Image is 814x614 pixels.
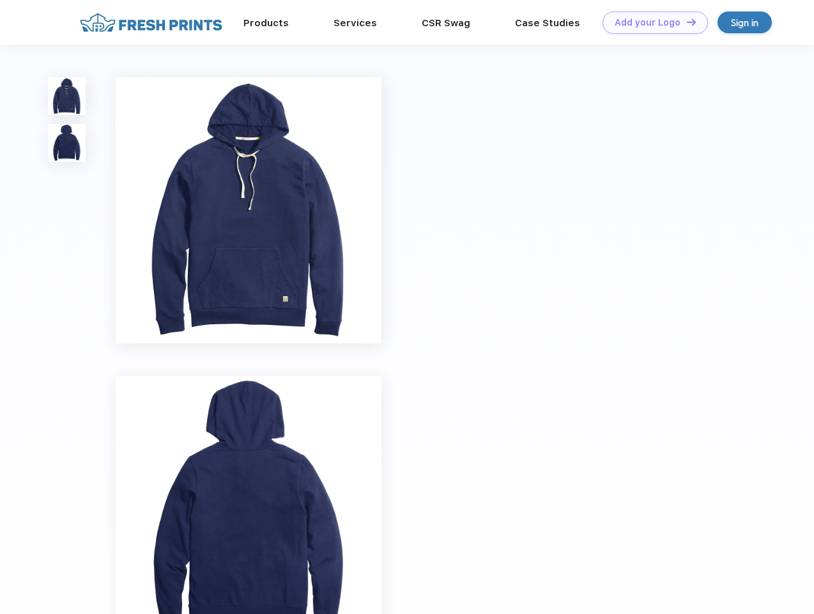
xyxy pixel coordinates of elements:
[731,15,758,30] div: Sign in
[615,17,680,28] div: Add your Logo
[48,124,86,162] img: func=resize&h=100
[718,12,772,33] a: Sign in
[116,77,381,343] img: func=resize&h=640
[76,12,226,34] img: fo%20logo%202.webp
[334,17,377,29] a: Services
[48,77,86,115] img: func=resize&h=100
[687,19,696,26] img: DT
[243,17,289,29] a: Products
[422,17,470,29] a: CSR Swag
